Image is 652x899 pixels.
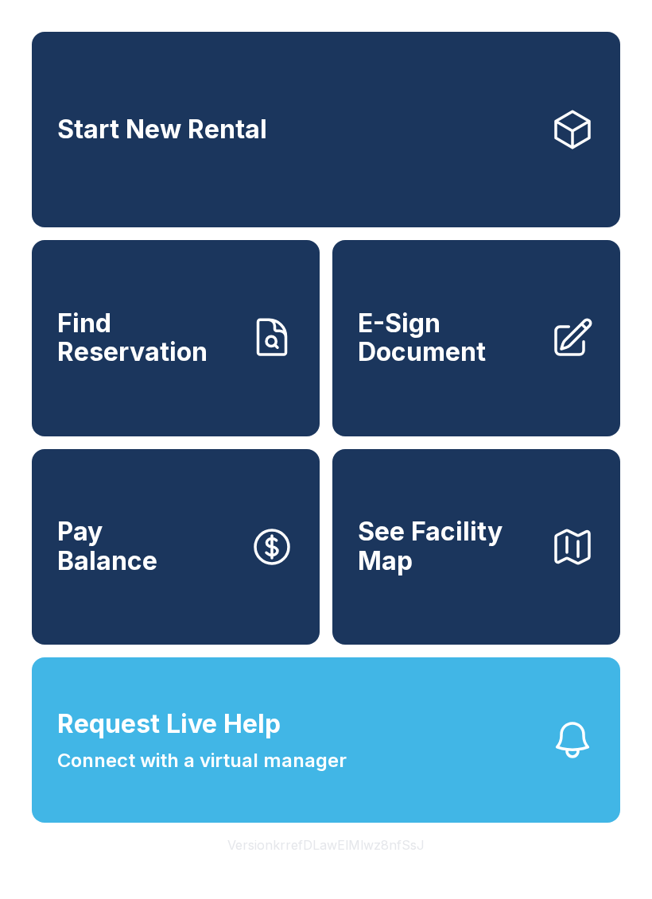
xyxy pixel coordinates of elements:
button: PayBalance [32,449,320,645]
span: Start New Rental [57,115,267,145]
span: Request Live Help [57,705,281,743]
span: E-Sign Document [358,309,538,367]
span: Pay Balance [57,517,157,575]
button: See Facility Map [332,449,620,645]
a: Find Reservation [32,240,320,436]
button: Request Live HelpConnect with a virtual manager [32,657,620,823]
a: Start New Rental [32,32,620,227]
span: See Facility Map [358,517,538,575]
span: Connect with a virtual manager [57,746,347,775]
span: Find Reservation [57,309,237,367]
a: E-Sign Document [332,240,620,436]
button: VersionkrrefDLawElMlwz8nfSsJ [215,823,437,867]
